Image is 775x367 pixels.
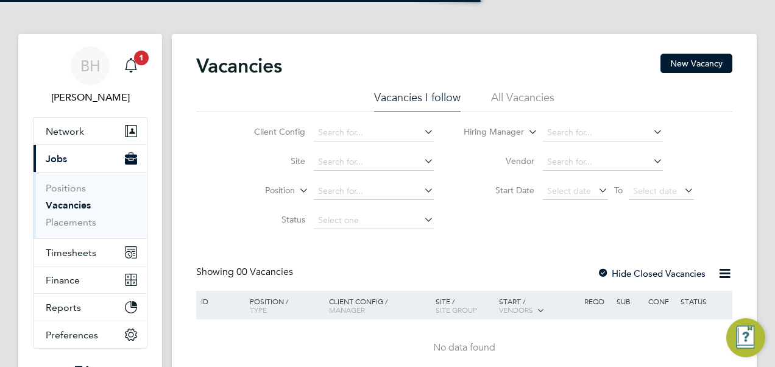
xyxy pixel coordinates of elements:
[134,51,149,65] span: 1
[436,305,477,315] span: Site Group
[34,239,147,266] button: Timesheets
[314,183,434,200] input: Search for...
[581,291,613,312] div: Reqd
[314,124,434,141] input: Search for...
[678,291,731,312] div: Status
[46,153,67,165] span: Jobs
[235,126,305,137] label: Client Config
[198,291,241,312] div: ID
[225,185,295,197] label: Position
[34,321,147,348] button: Preferences
[464,185,534,196] label: Start Date
[33,46,147,105] a: BH[PERSON_NAME]
[597,268,706,279] label: Hide Closed Vacancies
[46,199,91,211] a: Vacancies
[543,154,663,171] input: Search for...
[491,90,554,112] li: All Vacancies
[46,247,96,258] span: Timesheets
[660,54,732,73] button: New Vacancy
[496,291,581,321] div: Start /
[314,212,434,229] input: Select one
[46,216,96,228] a: Placements
[645,291,677,312] div: Conf
[241,291,326,320] div: Position /
[499,305,533,315] span: Vendors
[33,90,147,105] span: Bethany Haswell
[543,124,663,141] input: Search for...
[34,172,147,238] div: Jobs
[196,266,295,279] div: Showing
[614,291,645,312] div: Sub
[374,90,461,112] li: Vacancies I follow
[46,302,81,313] span: Reports
[633,185,677,196] span: Select date
[726,318,765,357] button: Engage Resource Center
[329,305,365,315] span: Manager
[34,266,147,293] button: Finance
[34,294,147,321] button: Reports
[46,182,86,194] a: Positions
[454,126,524,138] label: Hiring Manager
[464,155,534,166] label: Vendor
[34,145,147,172] button: Jobs
[326,291,433,320] div: Client Config /
[250,305,267,315] span: Type
[46,274,80,286] span: Finance
[119,46,143,85] a: 1
[236,266,293,278] span: 00 Vacancies
[235,214,305,225] label: Status
[235,155,305,166] label: Site
[46,126,84,137] span: Network
[433,291,497,320] div: Site /
[314,154,434,171] input: Search for...
[46,329,98,341] span: Preferences
[34,118,147,144] button: Network
[547,185,591,196] span: Select date
[198,341,731,354] div: No data found
[610,182,626,198] span: To
[196,54,282,78] h2: Vacancies
[80,58,101,74] span: BH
